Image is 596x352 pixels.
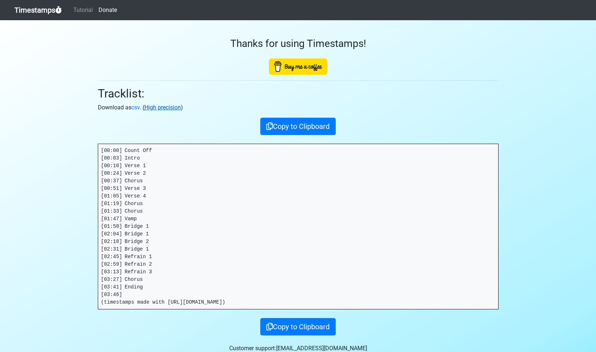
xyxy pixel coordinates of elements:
a: csv [131,104,140,111]
pre: [00:00] Count Off [00:03] Intro [00:10] Verse 1 [00:24] Verse 2 [00:37] Chorus [00:51] Verse 3 [0... [98,144,498,309]
p: Download as . ( ) [98,103,499,112]
a: Donate [96,3,120,17]
button: Copy to Clipboard [260,318,336,335]
a: Tutorial [70,3,96,17]
a: High precision [144,104,181,111]
button: Copy to Clipboard [260,118,336,135]
a: Timestamps [14,3,62,17]
img: Buy Me A Coffee [269,58,327,75]
h3: Thanks for using Timestamps! [98,38,499,50]
h2: Tracklist: [98,87,499,100]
